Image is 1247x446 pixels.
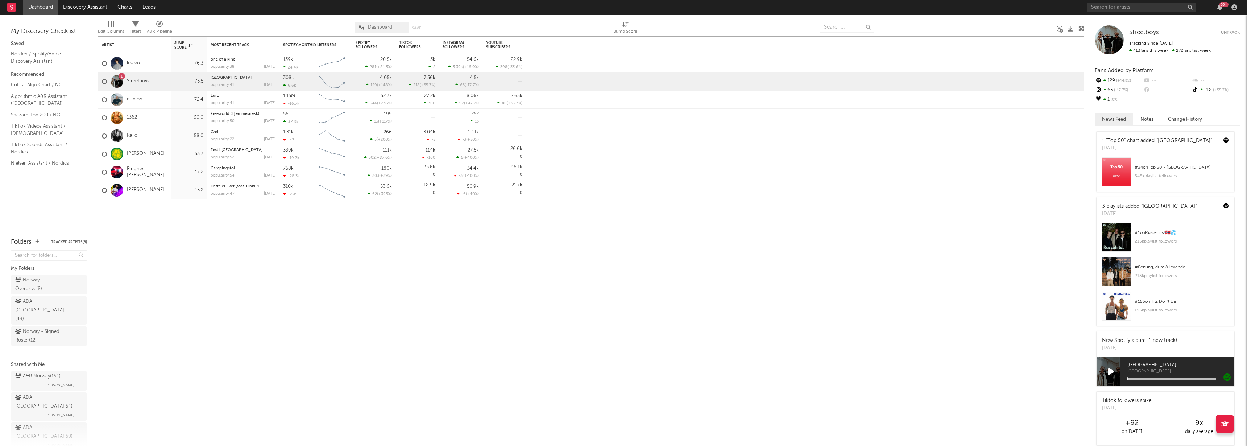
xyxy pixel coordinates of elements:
[1192,76,1240,86] div: --
[174,150,203,158] div: 53.7
[424,75,435,80] div: 7.56k
[283,130,294,135] div: 1.31k
[461,156,463,160] span: 5
[423,130,435,135] div: 3.04k
[174,95,203,104] div: 72.4
[264,192,276,196] div: [DATE]
[1097,223,1234,257] a: #1onRussehits!🇳🇴💦215kplaylist followers
[511,94,522,98] div: 2.65k
[467,57,479,62] div: 54.6k
[1219,2,1229,7] div: 99 +
[421,83,434,87] span: +55.7 %
[366,83,392,87] div: ( )
[1102,210,1197,218] div: [DATE]
[211,76,276,80] div: Oslo
[356,41,381,49] div: Spotify Followers
[364,155,392,160] div: ( )
[468,130,479,135] div: 1.41k
[380,184,392,189] div: 53.6k
[127,133,137,139] a: Railo
[1161,113,1209,125] button: Change History
[372,174,379,178] span: 303
[211,174,235,178] div: popularity: 54
[374,138,377,142] span: 3
[1097,292,1234,326] a: #155onHits Don't Lie195kplaylist followers
[1221,29,1240,36] button: Untrack
[399,41,424,49] div: TikTok Followers
[283,65,298,70] div: 24.4k
[174,41,192,50] div: Jump Score
[381,94,392,98] div: 52.7k
[486,41,511,49] div: YouTube Subscribers
[1133,113,1161,125] button: Notes
[468,148,479,153] div: 27.5k
[127,166,167,178] a: Ringnes-[PERSON_NAME]
[211,94,276,98] div: Euro
[1110,98,1118,102] span: 0 %
[283,101,299,106] div: -16.7k
[1095,76,1143,86] div: 129
[614,18,637,39] div: Jump Score
[11,326,87,346] a: Norway - Signed Roster(12)
[399,163,435,181] div: 0
[1135,172,1229,181] div: 545k playlist followers
[211,112,259,116] a: Freeworld (Hjemmesnekk)
[500,65,507,69] span: 398
[211,112,276,116] div: Freeworld (Hjemmesnekk)
[467,94,479,98] div: 8.06k
[11,50,80,65] a: Norden / Spotify/Apple Discovery Assistant
[383,148,392,153] div: 111k
[1143,86,1191,95] div: --
[370,137,392,142] div: ( )
[509,65,521,69] span: -33.6 %
[211,94,219,98] a: Euro
[1095,68,1154,73] span: Fans Added by Platform
[15,297,66,323] div: ADA [GEOGRAPHIC_DATA] ( 49 )
[283,166,294,171] div: 758k
[147,18,172,39] div: A&R Pipeline
[11,27,87,36] div: My Discovery Checklist
[11,122,80,137] a: TikTok Videos Assistant / [DEMOGRAPHIC_DATA]
[384,112,392,116] div: 199
[453,65,463,69] span: 3.39k
[443,41,468,49] div: Instagram Followers
[467,138,478,142] span: +50 %
[614,27,637,36] div: Jump Score
[467,184,479,189] div: 50.9k
[211,58,276,62] div: one of a kind
[1135,263,1229,272] div: # 8 on ung, dum & lovende
[264,174,276,178] div: [DATE]
[11,81,80,89] a: Critical Algo Chart / NO
[283,83,296,88] div: 6.6k
[424,94,435,98] div: 27.2k
[130,18,141,39] div: Filters
[98,18,124,39] div: Edit Columns
[15,393,81,411] div: ADA [GEOGRAPHIC_DATA] ( 54 )
[1217,4,1222,10] button: 99+
[378,192,391,196] span: +395 %
[127,187,164,193] a: [PERSON_NAME]
[1102,397,1152,405] div: Tiktok followers spike
[316,145,348,163] svg: Chart title
[211,76,252,80] a: [GEOGRAPHIC_DATA]
[264,119,276,123] div: [DATE]
[466,83,478,87] span: -17.7 %
[127,151,164,157] a: [PERSON_NAME]
[130,27,141,36] div: Filters
[1165,428,1232,436] div: daily average
[370,102,377,106] span: 544
[283,137,294,142] div: -47
[11,141,80,156] a: TikTok Sounds Assistant / Nordics
[1097,257,1234,292] a: #8onung, dum & lovende213kplaylist followers
[211,101,234,105] div: popularity: 41
[459,102,464,106] span: 92
[11,238,32,247] div: Folders
[211,192,235,196] div: popularity: 47
[283,75,294,80] div: 308k
[211,58,236,62] a: one of a kind
[456,155,479,160] div: ( )
[211,185,259,189] a: Dette er livet (feat. OnklP)
[211,148,262,152] a: Fest i [GEOGRAPHIC_DATA]
[448,65,479,69] div: ( )
[1098,419,1165,428] div: +92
